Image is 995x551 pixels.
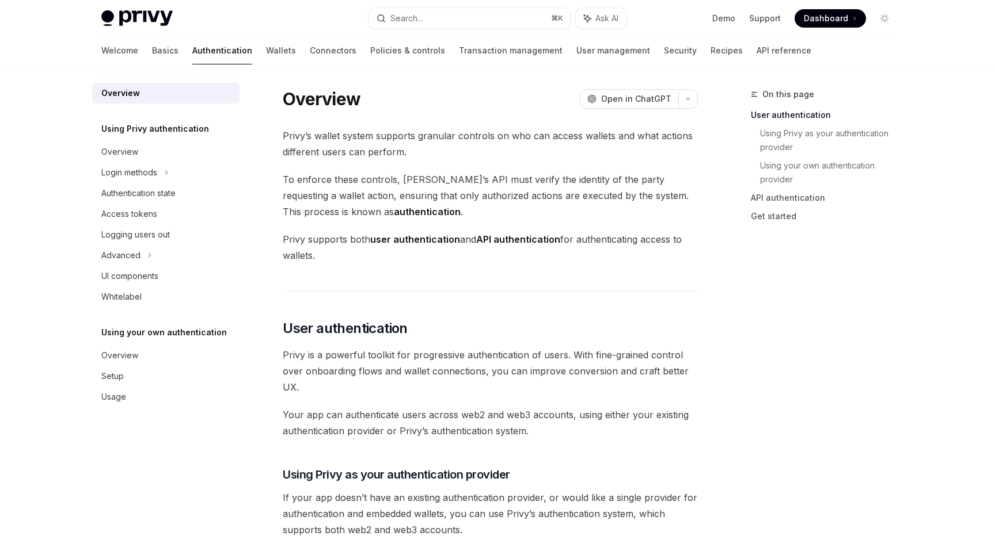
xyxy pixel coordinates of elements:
[576,8,626,29] button: Ask AI
[760,156,903,189] a: Using your own authentication provider
[760,124,903,156] a: Using Privy as your authentication provider
[101,186,176,200] div: Authentication state
[283,319,408,338] span: User authentication
[192,37,252,64] a: Authentication
[283,407,698,439] span: Your app can authenticate users across web2 and web3 accounts, using either your existing authent...
[749,13,781,24] a: Support
[92,387,240,407] a: Usage
[664,37,697,64] a: Security
[595,13,618,24] span: Ask AI
[370,234,460,245] strong: user authentication
[101,269,158,283] div: UI components
[804,13,848,24] span: Dashboard
[92,141,240,162] a: Overview
[283,231,698,263] span: Privy supports both and for authenticating access to wallets.
[875,9,894,28] button: Toggle dark mode
[576,37,650,64] a: User management
[266,37,296,64] a: Wallets
[101,290,142,304] div: Whitelabel
[92,83,240,104] a: Overview
[283,171,698,220] span: To enforce these controls, [PERSON_NAME]’s API must verify the identity of the party requesting a...
[762,87,814,101] span: On this page
[283,128,698,160] span: Privy’s wallet system supports granular controls on who can access wallets and what actions diffe...
[310,37,356,64] a: Connectors
[370,37,445,64] a: Policies & controls
[92,224,240,245] a: Logging users out
[101,145,138,159] div: Overview
[92,366,240,387] a: Setup
[601,93,671,105] span: Open in ChatGPT
[101,369,124,383] div: Setup
[283,489,698,538] span: If your app doesn’t have an existing authentication provider, or would like a single provider for...
[795,9,866,28] a: Dashboard
[101,326,227,339] h5: Using your own authentication
[476,234,560,245] strong: API authentication
[101,10,173,26] img: light logo
[751,189,903,207] a: API authentication
[711,37,743,64] a: Recipes
[369,8,570,29] button: Search...⌘K
[283,347,698,395] span: Privy is a powerful toolkit for progressive authentication of users. With fine-grained control ov...
[712,13,735,24] a: Demo
[152,37,179,64] a: Basics
[92,266,240,286] a: UI components
[551,14,563,23] span: ⌘ K
[101,166,157,179] div: Login methods
[101,122,209,136] h5: Using Privy authentication
[751,106,903,124] a: User authentication
[394,206,461,217] strong: authentication
[101,228,170,242] div: Logging users out
[92,183,240,204] a: Authentication state
[390,12,423,25] div: Search...
[751,207,903,225] a: Get started
[459,37,563,64] a: Transaction management
[283,89,360,109] h1: Overview
[101,349,138,362] div: Overview
[101,207,157,221] div: Access tokens
[101,248,140,262] div: Advanced
[101,390,126,404] div: Usage
[92,204,240,224] a: Access tokens
[757,37,811,64] a: API reference
[101,86,140,100] div: Overview
[101,37,138,64] a: Welcome
[283,466,510,483] span: Using Privy as your authentication provider
[580,89,678,109] button: Open in ChatGPT
[92,345,240,366] a: Overview
[92,286,240,307] a: Whitelabel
